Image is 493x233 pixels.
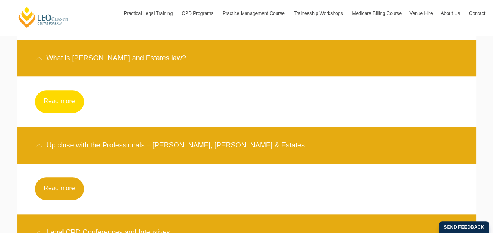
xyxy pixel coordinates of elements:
[178,2,218,25] a: CPD Programs
[348,2,406,25] a: Medicare Billing Course
[406,2,437,25] a: Venue Hire
[437,2,465,25] a: About Us
[35,90,84,113] a: Read more
[35,177,84,200] a: Read more
[17,40,476,76] div: What is [PERSON_NAME] and Estates law?
[18,6,70,29] a: [PERSON_NAME] Centre for Law
[465,2,489,25] a: Contact
[120,2,178,25] a: Practical Legal Training
[218,2,290,25] a: Practice Management Course
[17,127,476,164] div: Up close with the Professionals – [PERSON_NAME], [PERSON_NAME] & Estates
[290,2,348,25] a: Traineeship Workshops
